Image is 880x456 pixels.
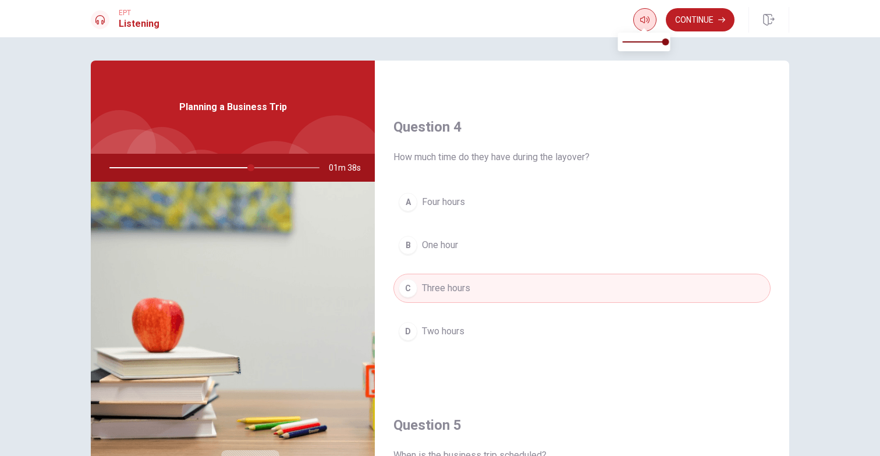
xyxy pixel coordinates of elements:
[422,195,465,209] span: Four hours
[179,100,287,114] span: Planning a Business Trip
[399,322,417,341] div: D
[119,9,159,17] span: EPT
[393,150,771,164] span: How much time do they have during the layover?
[393,274,771,303] button: CThree hours
[329,154,370,182] span: 01m 38s
[393,188,771,217] button: AFour hours
[422,238,458,252] span: One hour
[393,416,771,434] h4: Question 5
[422,281,470,295] span: Three hours
[393,317,771,346] button: DTwo hours
[666,8,734,31] button: Continue
[119,17,159,31] h1: Listening
[399,236,417,254] div: B
[393,118,771,136] h4: Question 4
[422,324,464,338] span: Two hours
[399,279,417,298] div: C
[399,193,417,211] div: A
[393,231,771,260] button: BOne hour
